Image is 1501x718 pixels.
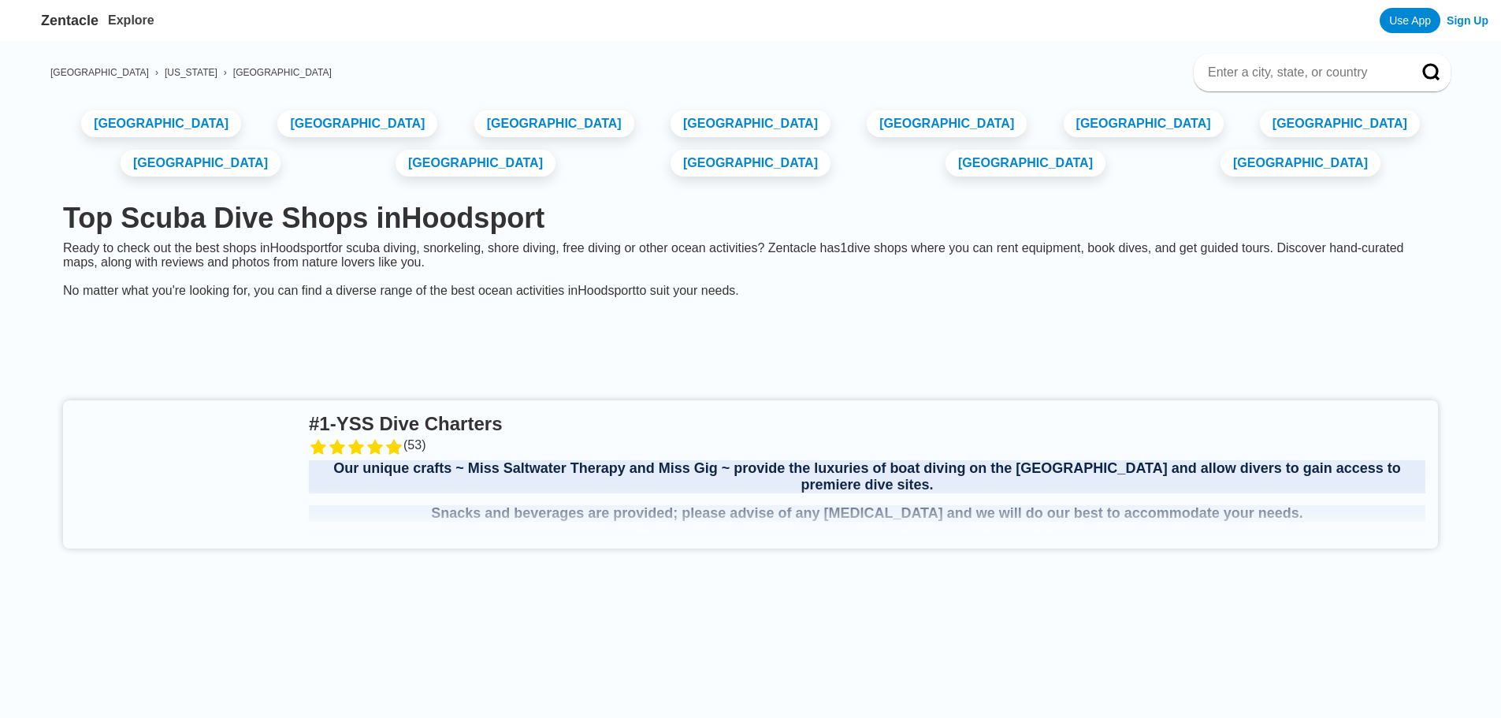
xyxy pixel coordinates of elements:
iframe: Advertisement [369,311,1133,381]
a: [GEOGRAPHIC_DATA] [867,110,1027,137]
div: Ready to check out the best shops in Hoodsport for scuba diving, snorkeling, shore diving, free d... [50,241,1451,298]
a: [GEOGRAPHIC_DATA] [671,150,830,177]
a: [GEOGRAPHIC_DATA] [1220,150,1380,177]
a: [GEOGRAPHIC_DATA] [233,67,332,78]
input: Enter a city, state, or country [1206,65,1400,80]
img: Zentacle logo [13,8,38,33]
h1: Top Scuba Dive Shops in Hoodsport [63,202,1438,235]
a: [GEOGRAPHIC_DATA] [121,150,281,177]
a: [GEOGRAPHIC_DATA] [50,67,149,78]
a: [GEOGRAPHIC_DATA] [946,150,1105,177]
span: › [224,67,227,78]
a: Use App [1380,8,1440,33]
a: [GEOGRAPHIC_DATA] [1064,110,1224,137]
span: › [155,67,158,78]
a: [GEOGRAPHIC_DATA] [396,150,555,177]
a: Sign Up [1447,14,1488,27]
span: Zentacle [41,13,98,29]
a: [GEOGRAPHIC_DATA] [474,110,634,137]
a: [GEOGRAPHIC_DATA] [671,110,830,137]
a: [GEOGRAPHIC_DATA] [81,110,241,137]
a: Zentacle logoZentacle [13,8,98,33]
a: Explore [108,13,154,27]
a: [GEOGRAPHIC_DATA] [1260,110,1420,137]
a: [US_STATE] [165,67,217,78]
iframe: Advertisement [50,567,996,701]
a: [GEOGRAPHIC_DATA] [277,110,437,137]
